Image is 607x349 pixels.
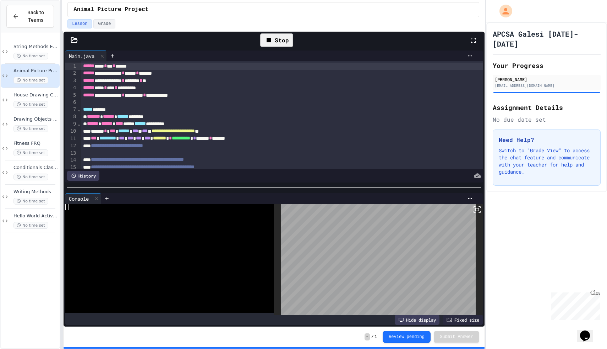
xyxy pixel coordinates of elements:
[6,5,54,28] button: Back to Teams
[13,53,48,59] span: No time set
[443,315,483,325] div: Fixed size
[65,70,77,77] div: 2
[93,19,115,28] button: Grade
[434,331,479,343] button: Submit Answer
[23,9,48,24] span: Back to Teams
[67,171,99,181] div: History
[499,136,595,144] h3: Need Help?
[65,193,101,204] div: Console
[548,290,600,320] iframe: chat widget
[13,44,58,50] span: String Methods Examples
[13,125,48,132] span: No time set
[65,128,77,135] div: 10
[493,115,601,124] div: No due date set
[65,157,77,164] div: 14
[13,92,58,98] span: House Drawing Classwork
[13,222,48,229] span: No time set
[13,213,58,219] span: Hello World Activity
[13,198,48,205] span: No time set
[65,121,77,128] div: 9
[65,51,107,61] div: Main.java
[493,29,601,49] h1: APCSA Galesi [DATE]-[DATE]
[65,99,77,106] div: 6
[495,76,598,83] div: [PERSON_NAME]
[260,33,293,47] div: Stop
[65,84,77,91] div: 4
[13,189,58,195] span: Writing Methods
[65,106,77,113] div: 7
[577,321,600,342] iframe: chat widget
[67,19,92,28] button: Lesson
[13,174,48,180] span: No time set
[371,334,374,340] span: /
[65,142,77,149] div: 12
[65,52,98,60] div: Main.java
[395,315,439,325] div: Hide display
[73,5,148,14] span: Animal Picture Project
[3,3,49,45] div: Chat with us now!Close
[13,116,58,122] span: Drawing Objects in Java - HW Playposit Code
[493,60,601,70] h2: Your Progress
[65,195,92,202] div: Console
[499,147,595,175] p: Switch to "Grade View" to access the chat feature and communicate with your teacher for help and ...
[492,3,514,19] div: My Account
[13,68,58,74] span: Animal Picture Project
[374,334,377,340] span: 1
[365,333,370,340] span: -
[65,164,77,171] div: 15
[65,77,77,84] div: 3
[65,150,77,157] div: 13
[13,149,48,156] span: No time set
[77,106,81,112] span: Fold line
[495,83,598,88] div: [EMAIL_ADDRESS][DOMAIN_NAME]
[65,92,77,99] div: 5
[65,63,77,70] div: 1
[13,141,58,147] span: Fitness FRQ
[65,135,77,142] div: 11
[77,121,81,127] span: Fold line
[65,113,77,120] div: 8
[13,101,48,108] span: No time set
[383,331,431,343] button: Review pending
[440,334,473,340] span: Submit Answer
[13,77,48,84] span: No time set
[13,165,58,171] span: Conditionals Classwork
[493,102,601,112] h2: Assignment Details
